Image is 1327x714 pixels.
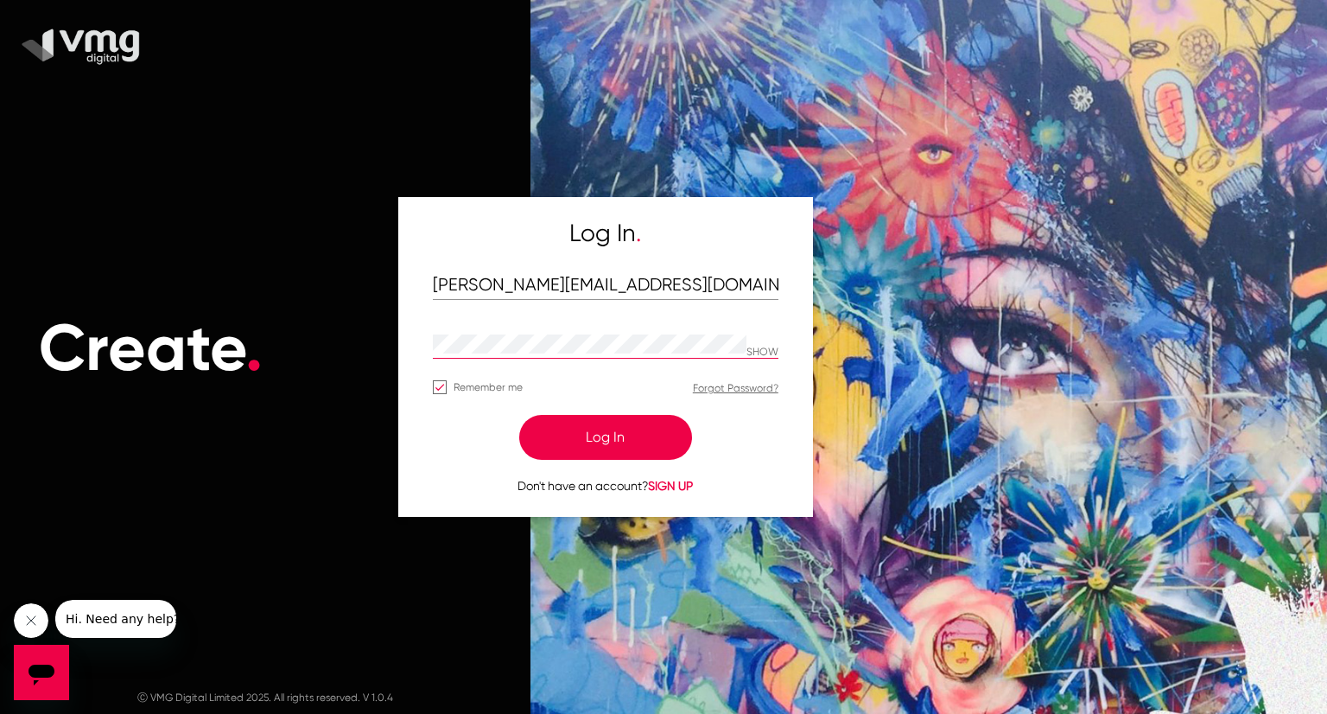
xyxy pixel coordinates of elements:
[636,219,641,247] span: .
[454,377,523,398] span: Remember me
[693,382,778,394] a: Forgot Password?
[433,219,778,248] h5: Log In
[14,645,69,700] iframe: Button to launch messaging window
[746,347,778,359] p: Hide password
[55,600,176,638] iframe: Message from company
[10,12,124,26] span: Hi. Need any help?
[519,415,692,460] button: Log In
[433,477,778,495] p: Don't have an account?
[245,309,263,387] span: .
[14,603,48,638] iframe: Close message
[433,276,778,296] input: Email Address
[648,479,693,493] span: SIGN UP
